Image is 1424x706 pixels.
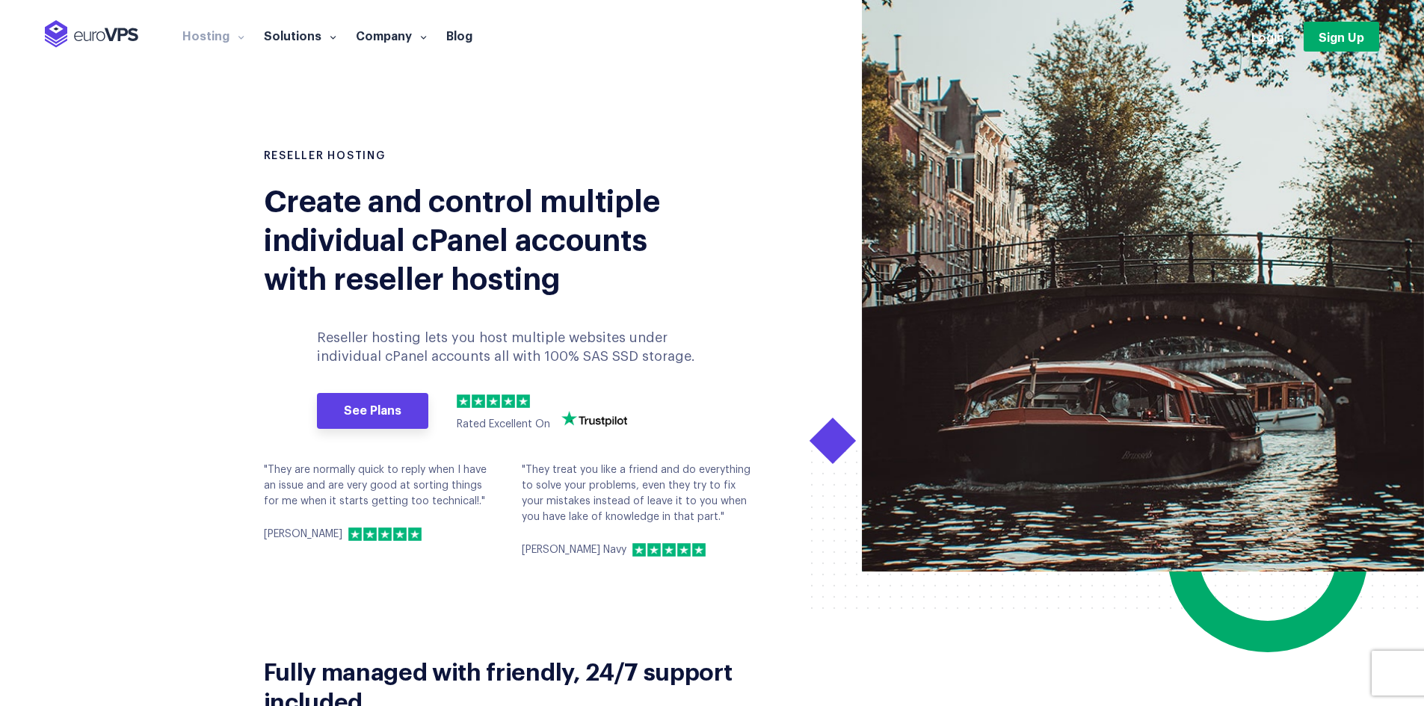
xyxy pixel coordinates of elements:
p: [PERSON_NAME] [264,527,342,542]
img: EuroVPS [45,20,138,48]
div: "They are normally quick to reply when I have an issue and are very good at sorting things for me... [264,462,499,542]
div: Create and control multiple individual cPanel accounts with reseller hosting [264,179,679,296]
a: Hosting [173,28,254,43]
img: 1 [632,543,646,557]
img: 1 [348,527,362,541]
img: 5 [692,543,706,557]
img: 3 [662,543,676,557]
a: See Plans [317,393,428,429]
p: [PERSON_NAME] Navy [522,542,626,558]
img: 1 [457,394,470,408]
p: Reseller hosting lets you host multiple websites under individual cPanel accounts all with 100% S... [317,329,701,366]
a: Blog [437,28,482,43]
span: Rated Excellent On [457,419,550,430]
img: 2 [647,543,661,557]
img: 5 [517,394,530,408]
div: "They treat you like a friend and do everything to solve your problems, even they try to fix your... [522,462,757,558]
img: 2 [472,394,485,408]
a: Company [346,28,437,43]
img: 4 [393,527,407,541]
a: Sign Up [1304,22,1379,52]
a: Login [1251,28,1284,45]
h1: RESELLER HOSTING [264,149,701,164]
img: 2 [363,527,377,541]
img: 3 [487,394,500,408]
img: 5 [408,527,422,541]
a: Solutions [254,28,346,43]
img: 4 [502,394,515,408]
img: 3 [378,527,392,541]
img: 4 [677,543,691,557]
